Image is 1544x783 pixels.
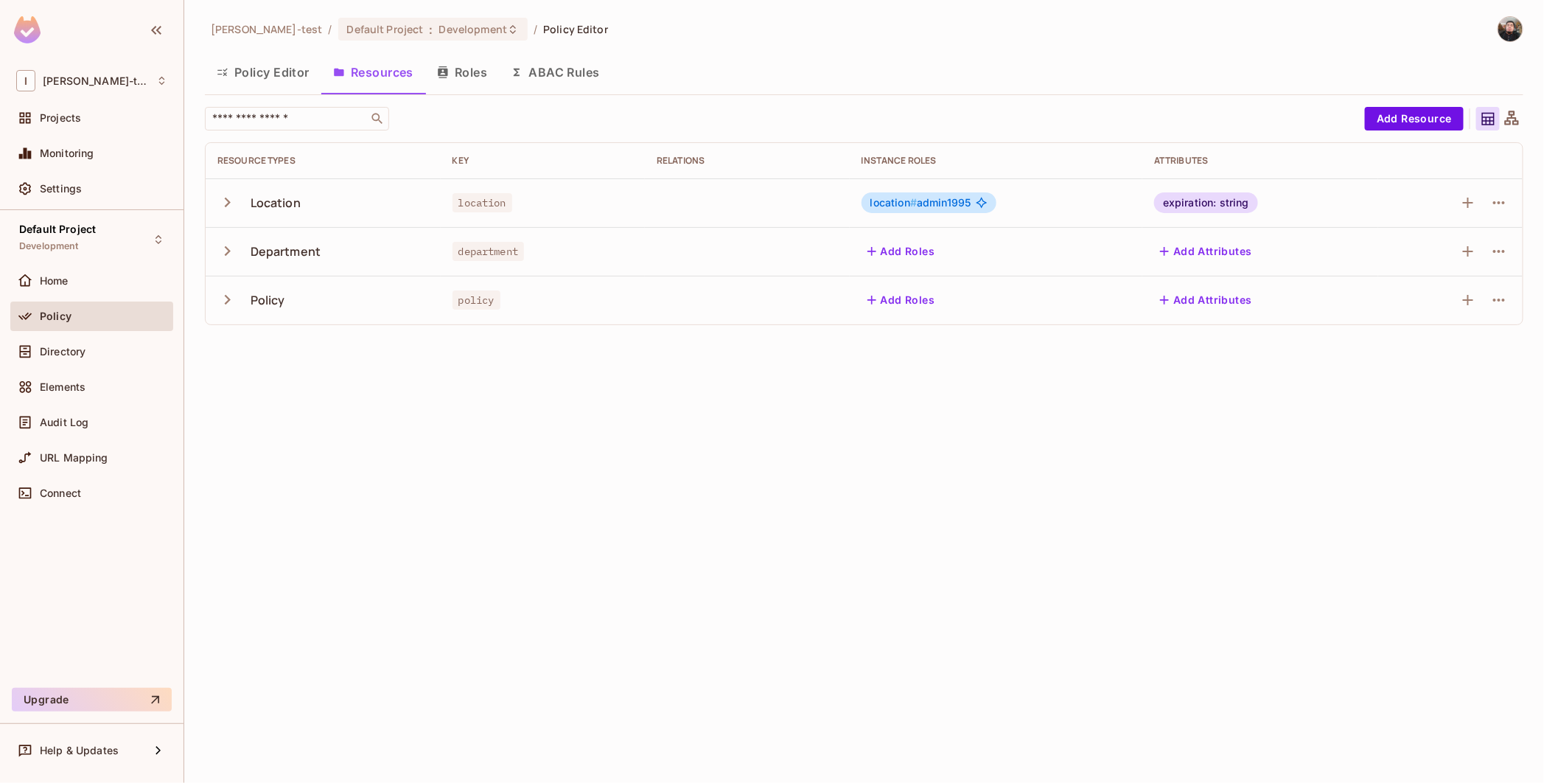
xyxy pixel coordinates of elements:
span: Development [19,240,79,252]
span: location [453,193,512,212]
button: Policy Editor [205,54,321,91]
span: department [453,242,525,261]
div: Relations [657,155,838,167]
span: URL Mapping [40,452,108,464]
button: Resources [321,54,425,91]
span: policy [453,290,500,310]
span: Settings [40,183,82,195]
span: Audit Log [40,417,88,428]
button: Add Attributes [1154,240,1258,263]
button: Add Roles [862,288,941,312]
button: Add Attributes [1154,288,1258,312]
span: Development [439,22,507,36]
span: Help & Updates [40,745,119,756]
span: Default Project [347,22,424,36]
span: I [16,70,35,91]
span: : [429,24,434,35]
div: Location [251,195,301,211]
span: Monitoring [40,147,94,159]
span: Policy [40,310,71,322]
span: Directory [40,346,85,358]
button: Add Resource [1365,107,1464,130]
li: / [328,22,332,36]
button: Add Roles [862,240,941,263]
span: Home [40,275,69,287]
span: Projects [40,112,81,124]
div: expiration: string [1154,192,1258,213]
span: Workspace: Ignacio-test [43,75,149,87]
span: admin1995 [870,197,971,209]
span: location [870,196,917,209]
img: SReyMgAAAABJRU5ErkJggg== [14,16,41,43]
span: Elements [40,381,85,393]
button: Roles [425,54,499,91]
span: Policy Editor [543,22,608,36]
button: Upgrade [12,688,172,711]
div: Department [251,243,321,260]
div: Instance roles [862,155,1131,167]
img: Ignacio Suarez [1498,17,1523,41]
span: the active workspace [211,22,322,36]
span: Connect [40,487,81,499]
span: # [910,196,917,209]
div: Attributes [1154,155,1366,167]
div: Policy [251,292,285,308]
div: Resource Types [217,155,429,167]
button: ABAC Rules [499,54,612,91]
span: Default Project [19,223,96,235]
li: / [534,22,537,36]
div: Key [453,155,634,167]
